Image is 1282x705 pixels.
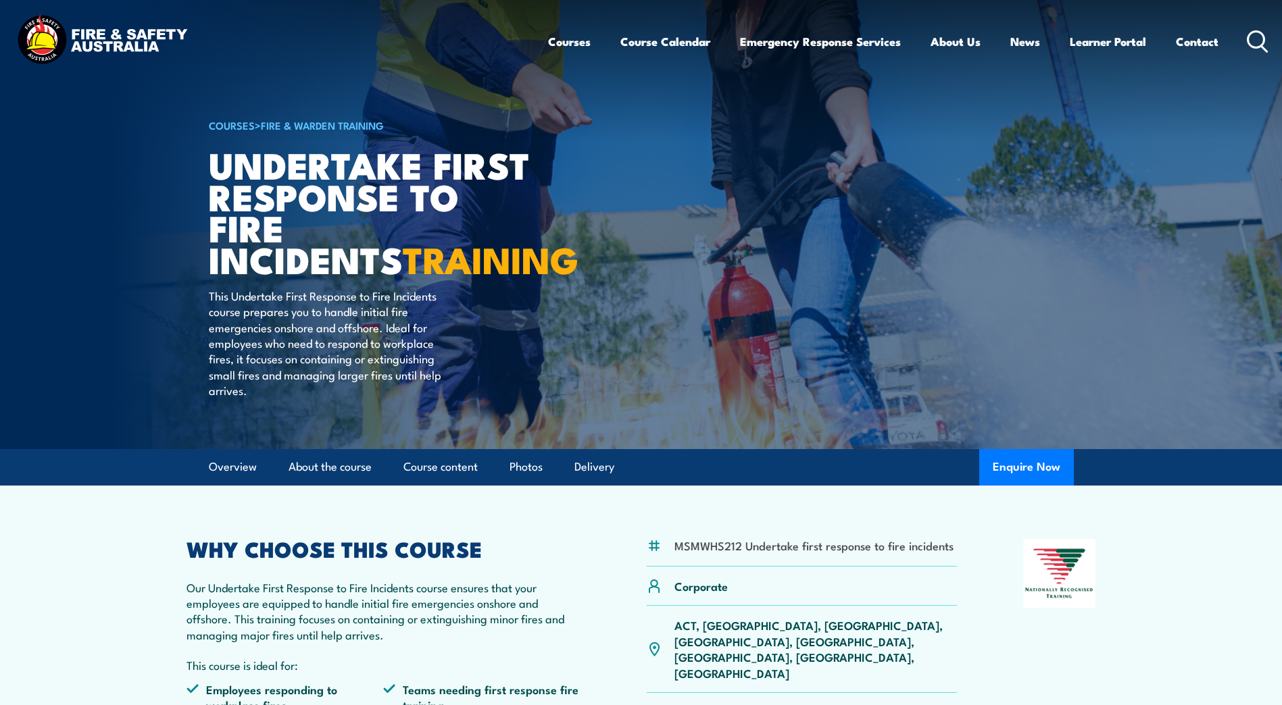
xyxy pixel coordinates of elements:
[289,449,372,485] a: About the course
[1010,24,1040,59] a: News
[187,579,581,643] p: Our Undertake First Response to Fire Incidents course ensures that your employees are equipped to...
[261,117,384,132] a: Fire & Warden Training
[620,24,710,59] a: Course Calendar
[1023,539,1096,608] img: Nationally Recognised Training logo.
[1070,24,1146,59] a: Learner Portal
[403,230,578,286] strong: TRAINING
[187,539,581,558] h2: WHY CHOOSE THIS COURSE
[674,617,958,681] p: ACT, [GEOGRAPHIC_DATA], [GEOGRAPHIC_DATA], [GEOGRAPHIC_DATA], [GEOGRAPHIC_DATA], [GEOGRAPHIC_DATA...
[403,449,478,485] a: Course content
[674,538,954,553] li: MSMWHS212 Undertake first response to fire incidents
[548,24,591,59] a: Courses
[187,657,581,673] p: This course is ideal for:
[209,117,255,132] a: COURSES
[209,117,543,133] h6: >
[510,449,543,485] a: Photos
[209,149,543,275] h1: Undertake First Response to Fire Incidents
[574,449,614,485] a: Delivery
[979,449,1074,486] button: Enquire Now
[740,24,901,59] a: Emergency Response Services
[209,288,455,398] p: This Undertake First Response to Fire Incidents course prepares you to handle initial fire emerge...
[931,24,981,59] a: About Us
[209,449,257,485] a: Overview
[1176,24,1218,59] a: Contact
[674,578,728,594] p: Corporate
